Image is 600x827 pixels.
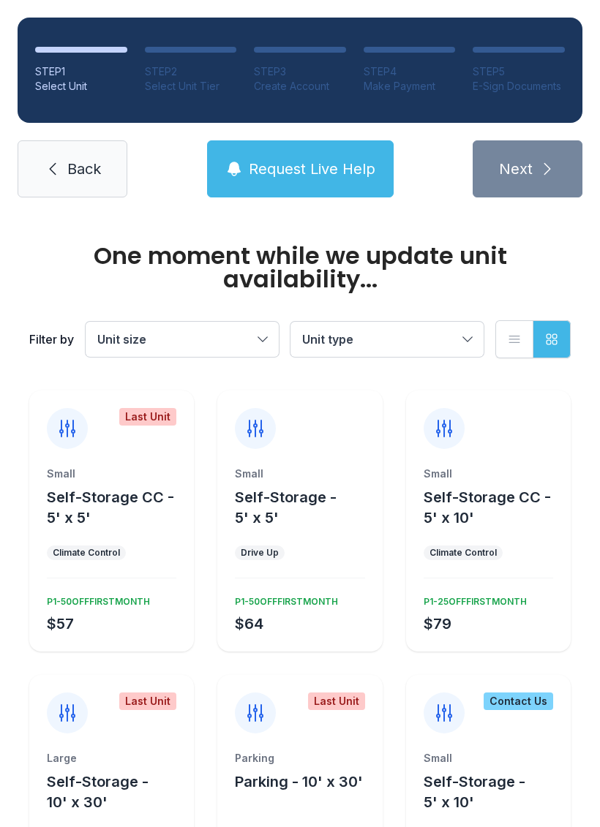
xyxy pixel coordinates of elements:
div: Climate Control [53,547,120,559]
div: Drive Up [241,547,279,559]
div: Climate Control [430,547,497,559]
span: Unit size [97,332,146,347]
span: Self-Storage - 5' x 5' [235,488,337,526]
div: $57 [47,613,74,634]
div: Small [424,467,553,481]
div: E-Sign Documents [473,79,565,94]
span: Self-Storage CC - 5' x 5' [47,488,174,526]
div: Last Unit [119,692,176,710]
div: Select Unit [35,79,127,94]
div: Parking [235,751,364,766]
button: Parking - 10' x 30' [235,771,363,792]
span: Parking - 10' x 30' [235,773,363,790]
div: Create Account [254,79,346,94]
span: Unit type [302,332,353,347]
div: Large [47,751,176,766]
div: $79 [424,613,451,634]
button: Self-Storage - 5' x 10' [424,771,565,812]
div: STEP 4 [364,64,456,79]
button: Self-Storage - 5' x 5' [235,487,376,528]
div: Small [235,467,364,481]
div: Small [424,751,553,766]
div: One moment while we update unit availability... [29,244,571,291]
div: Contact Us [484,692,553,710]
div: Last Unit [119,408,176,426]
div: Select Unit Tier [145,79,237,94]
span: Self-Storage - 5' x 10' [424,773,525,811]
span: Self-Storage - 10' x 30' [47,773,149,811]
div: P1-25OFFFIRSTMONTH [418,590,527,608]
div: STEP 3 [254,64,346,79]
button: Self-Storage - 10' x 30' [47,771,188,812]
span: Back [67,159,101,179]
div: Small [47,467,176,481]
div: Filter by [29,331,74,348]
div: P1-50OFFFIRSTMONTH [229,590,338,608]
div: STEP 1 [35,64,127,79]
div: STEP 2 [145,64,237,79]
button: Unit type [290,322,484,357]
div: $64 [235,613,263,634]
button: Self-Storage CC - 5' x 5' [47,487,188,528]
div: P1-50OFFFIRSTMONTH [41,590,150,608]
div: STEP 5 [473,64,565,79]
button: Unit size [86,322,279,357]
div: Make Payment [364,79,456,94]
span: Request Live Help [249,159,375,179]
button: Self-Storage CC - 5' x 10' [424,487,565,528]
span: Self-Storage CC - 5' x 10' [424,488,551,526]
span: Next [499,159,533,179]
div: Last Unit [308,692,365,710]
